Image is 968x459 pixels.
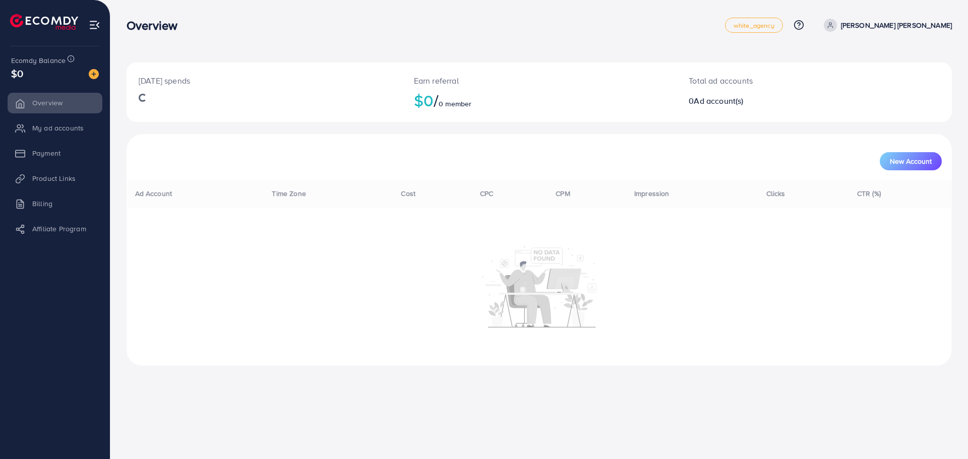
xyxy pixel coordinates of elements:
[880,152,942,170] button: New Account
[414,75,665,87] p: Earn referral
[689,75,871,87] p: Total ad accounts
[734,22,774,29] span: white_agency
[10,14,78,30] img: logo
[89,19,100,31] img: menu
[820,19,952,32] a: [PERSON_NAME] [PERSON_NAME]
[139,75,390,87] p: [DATE] spends
[841,19,952,31] p: [PERSON_NAME] [PERSON_NAME]
[694,95,743,106] span: Ad account(s)
[725,18,783,33] a: white_agency
[414,91,665,110] h2: $0
[434,89,439,112] span: /
[890,158,932,165] span: New Account
[11,66,23,81] span: $0
[439,99,471,109] span: 0 member
[11,55,66,65] span: Ecomdy Balance
[689,96,871,106] h2: 0
[127,18,186,33] h3: Overview
[89,69,99,79] img: image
